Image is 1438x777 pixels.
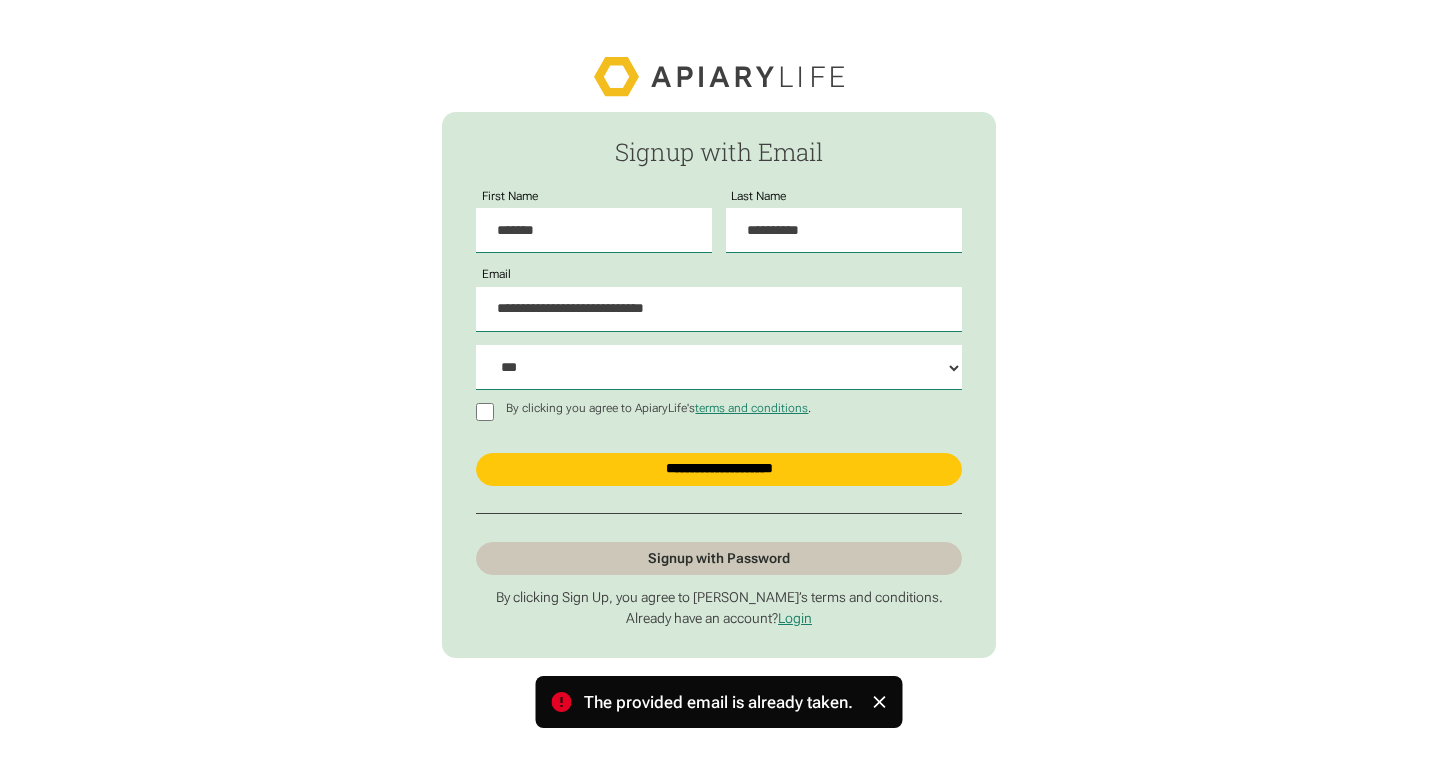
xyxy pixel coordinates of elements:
a: Login [778,610,812,626]
a: terms and conditions [695,401,808,415]
a: Signup with Password [476,542,961,575]
h2: Signup with Email [476,139,961,166]
label: Last Name [726,190,792,203]
div: The provided email is already taken. [584,688,853,716]
label: First Name [476,190,543,203]
p: Already have an account? [476,610,961,627]
p: By clicking you agree to ApiaryLife's . [501,402,817,415]
label: Email [476,268,516,281]
p: By clicking Sign Up, you agree to [PERSON_NAME]’s terms and conditions. [476,589,961,606]
form: Passwordless Signup [442,112,997,659]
